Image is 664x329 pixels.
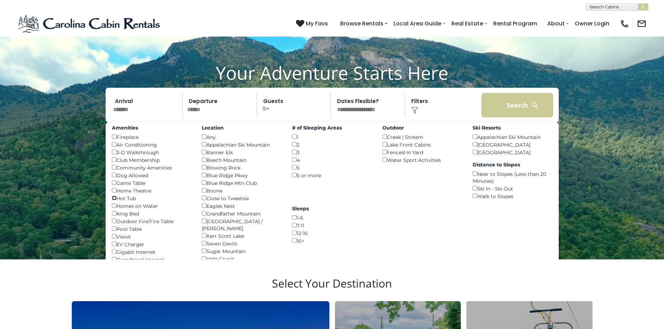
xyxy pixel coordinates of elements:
div: Appalachian Ski Mountain [202,141,282,148]
div: [GEOGRAPHIC_DATA] [473,148,552,156]
div: King Bed [112,210,192,217]
div: 5 [292,164,372,171]
div: Outdoor Fire/Fire Table [112,217,192,225]
div: Eagles Nest [202,202,282,210]
div: 7-11 [292,221,372,229]
div: Banner Elk [202,148,282,156]
div: 6 or more [292,171,372,179]
div: Blue Ridge Pkwy [202,171,282,179]
label: Outdoor [382,124,462,131]
div: Broadband Internet [112,256,192,263]
div: Beech Mountain [202,156,282,164]
h3: Select Your Destination [71,277,594,301]
label: # of Sleeping Areas [292,124,372,131]
div: Pool Table [112,225,192,233]
a: About [544,17,568,30]
div: Home Theatre [112,187,192,194]
div: Views [112,233,192,240]
img: Blue-2.png [17,13,162,34]
div: Blowing Rock [202,164,282,171]
div: Near to Slopes (Less than 20 Minutes) [473,170,552,185]
div: Creek | Stream [382,133,462,141]
span: My Favs [306,19,328,28]
div: 1-6 [292,214,372,221]
div: Ski In - Ski Out [473,185,552,192]
div: Valle Crucis [202,255,282,263]
div: 1 [292,133,372,141]
a: Real Estate [448,17,487,30]
label: Sleeps [292,205,372,212]
div: Seven Devils [202,240,282,247]
a: Rental Program [490,17,541,30]
div: Fireplace [112,133,192,141]
img: filter--v1.png [411,107,418,114]
div: Hot Tub [112,194,192,202]
div: Close to Tweetsie [202,194,282,202]
div: [GEOGRAPHIC_DATA] / [PERSON_NAME] [202,217,282,232]
a: My Favs [296,19,330,28]
div: Sugar Mountain [202,247,282,255]
div: Kerr Scott Lake [202,232,282,240]
label: Distance to Slopes [473,161,552,168]
img: phone-regular-black.png [620,19,629,29]
div: Dog Allowed [112,171,192,179]
div: Any [202,133,282,141]
div: Grandfather Mountain [202,210,282,217]
div: Walk to Slopes [473,192,552,200]
button: Search [481,93,554,117]
div: 16+ [292,237,372,244]
div: Club Membership [112,156,192,164]
div: Community Amenities [112,164,192,171]
div: 3 [292,148,372,156]
div: Gigabit Internet [112,248,192,256]
div: Fenced-In Yard [382,148,462,156]
div: Appalachian Ski Mountain [473,133,552,141]
a: Browse Rentals [337,17,387,30]
a: Local Area Guide [390,17,445,30]
div: Homes on Water [112,202,192,210]
div: 3-D Walkthrough [112,148,192,156]
div: Air Conditioning [112,141,192,148]
p: 9+ [259,93,331,117]
img: mail-regular-black.png [637,19,647,29]
div: 4 [292,156,372,164]
div: EV Charger [112,240,192,248]
div: Lake Front Cabins [382,141,462,148]
div: [GEOGRAPHIC_DATA] [473,141,552,148]
label: Ski Resorts [473,124,552,131]
div: 12-16 [292,229,372,237]
a: Owner Login [571,17,613,30]
div: Blue Ridge Mtn Club [202,179,282,187]
label: Amenities [112,124,192,131]
div: Game Table [112,179,192,187]
div: 2 [292,141,372,148]
div: Boone [202,187,282,194]
div: Water Sport Activities [382,156,462,164]
label: Location [202,124,282,131]
h1: Your Adventure Starts Here [5,62,659,84]
img: search-regular-white.png [531,101,540,110]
